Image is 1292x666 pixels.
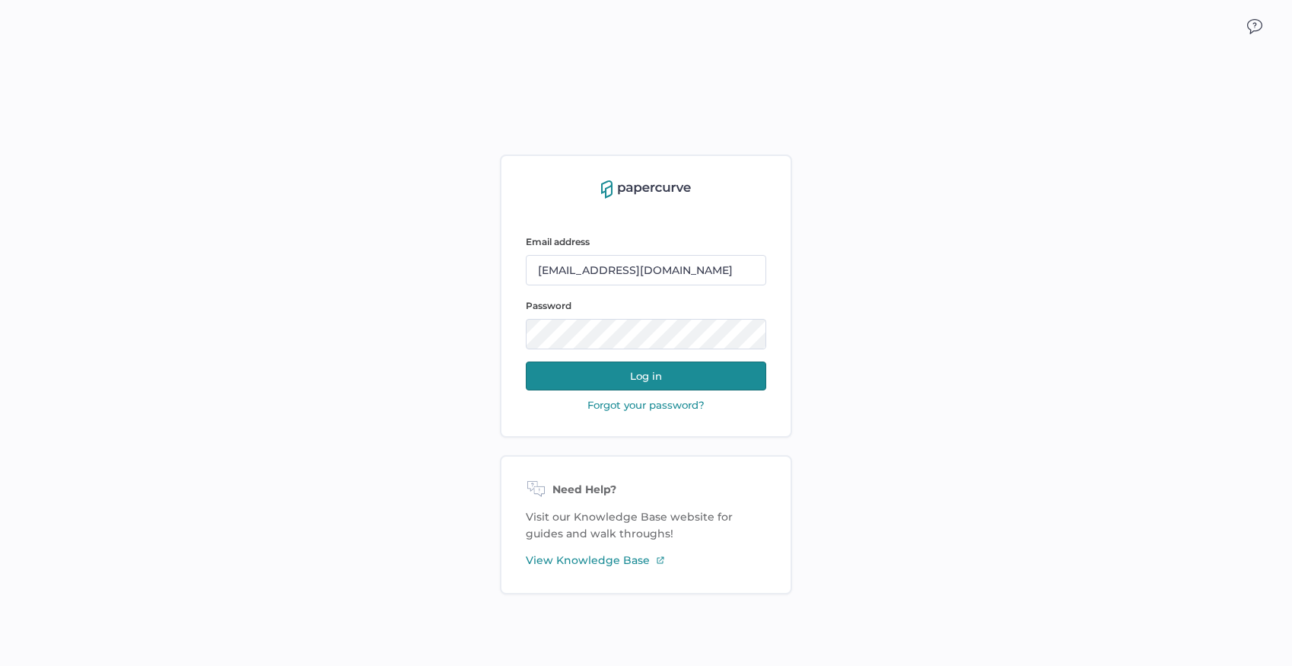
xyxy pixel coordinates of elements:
img: icon_chat.2bd11823.svg [1247,19,1262,34]
div: Visit our Knowledge Base website for guides and walk throughs! [500,455,792,594]
span: Email address [526,236,590,247]
input: email@company.com [526,255,766,285]
div: Need Help? [526,481,766,499]
img: papercurve-logo-colour.7244d18c.svg [601,180,691,199]
span: View Knowledge Base [526,552,650,569]
img: external-link-icon-3.58f4c051.svg [656,556,665,565]
button: Forgot your password? [583,398,709,412]
img: need-help-icon.d526b9f7.svg [526,481,546,499]
span: Password [526,300,571,311]
button: Log in [526,362,766,390]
